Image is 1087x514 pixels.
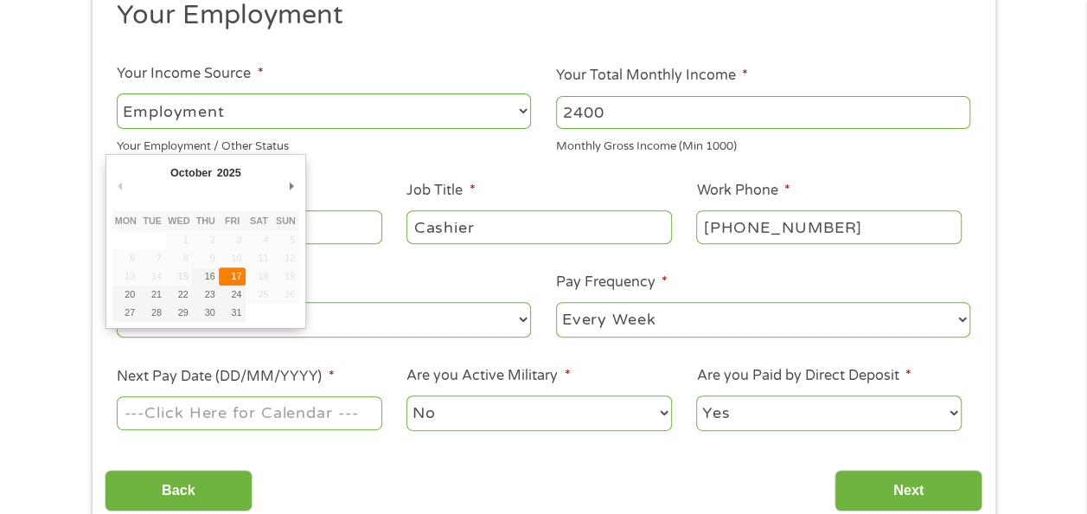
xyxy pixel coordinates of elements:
button: 16 [192,267,219,286]
label: Your Income Source [117,65,263,83]
input: Use the arrow keys to pick a date [117,396,381,429]
abbr: Saturday [250,215,268,226]
div: 2025 [214,161,243,184]
abbr: Sunday [276,215,296,226]
button: Previous Month [112,174,128,197]
button: 31 [219,304,246,322]
button: 24 [219,286,246,304]
button: 23 [192,286,219,304]
label: Are you Active Military [406,367,570,385]
label: Job Title [406,182,475,200]
div: October [168,161,214,184]
abbr: Friday [225,215,240,226]
input: Cashier [406,210,671,243]
div: Your Employment / Other Status [117,132,531,156]
label: Pay Frequency [556,273,668,292]
div: Monthly Gross Income (Min 1000) [556,132,970,156]
button: 29 [165,304,192,322]
button: 21 [139,286,166,304]
button: Next Month [284,174,299,197]
input: Next [834,470,982,512]
button: 27 [112,304,139,322]
button: 22 [165,286,192,304]
input: 1800 [556,96,970,129]
input: Back [105,470,253,512]
input: (231) 754-4010 [696,210,961,243]
label: Next Pay Date (DD/MM/YYYY) [117,368,334,386]
button: 30 [192,304,219,322]
label: Your Total Monthly Income [556,67,748,85]
abbr: Wednesday [168,215,189,226]
label: Work Phone [696,182,790,200]
abbr: Monday [115,215,137,226]
button: 17 [219,267,246,286]
button: 28 [139,304,166,322]
abbr: Thursday [196,215,215,226]
abbr: Tuesday [143,215,162,226]
button: 20 [112,286,139,304]
label: Are you Paid by Direct Deposit [696,367,911,385]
